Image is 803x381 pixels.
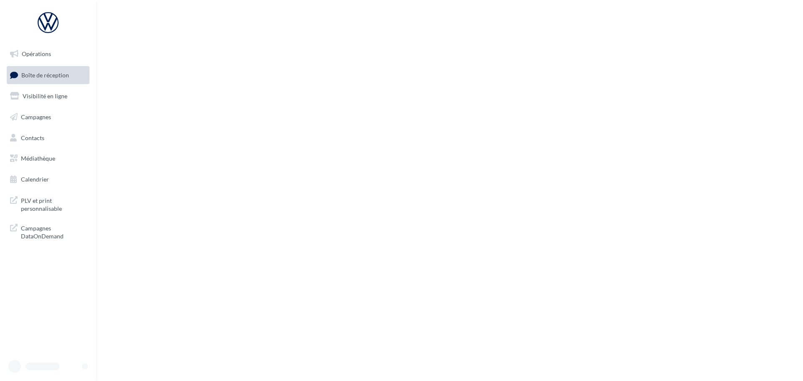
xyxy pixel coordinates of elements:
[5,192,91,216] a: PLV et print personnalisable
[21,155,55,162] span: Médiathèque
[21,176,49,183] span: Calendrier
[21,195,86,213] span: PLV et print personnalisable
[21,134,44,141] span: Contacts
[5,150,91,167] a: Médiathèque
[5,66,91,84] a: Boîte de réception
[21,222,86,240] span: Campagnes DataOnDemand
[21,113,51,120] span: Campagnes
[5,87,91,105] a: Visibilité en ligne
[23,92,67,100] span: Visibilité en ligne
[5,129,91,147] a: Contacts
[5,171,91,188] a: Calendrier
[5,219,91,244] a: Campagnes DataOnDemand
[21,71,69,78] span: Boîte de réception
[5,45,91,63] a: Opérations
[22,50,51,57] span: Opérations
[5,108,91,126] a: Campagnes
